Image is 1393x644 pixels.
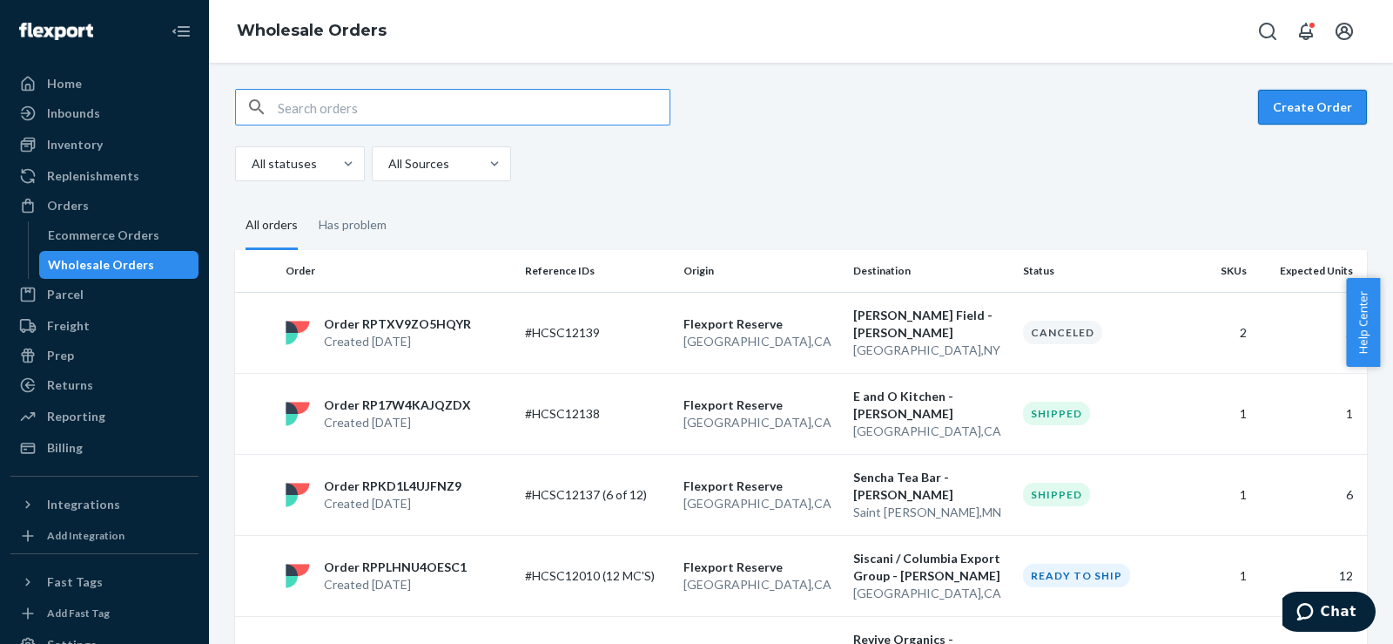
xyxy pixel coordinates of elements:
p: Saint [PERSON_NAME] , MN [853,504,1009,521]
div: Has problem [319,202,387,247]
img: flexport logo [286,564,310,588]
td: 1 [1174,373,1254,454]
a: Ecommerce Orders [39,221,199,249]
button: Create Order [1258,90,1367,125]
p: #HCSC12139 [525,324,664,342]
th: SKUs [1174,250,1254,292]
p: E and O Kitchen - [PERSON_NAME] [853,388,1009,423]
p: [GEOGRAPHIC_DATA] , CA [683,495,839,512]
p: Created [DATE] [324,495,461,512]
a: Reporting [10,403,199,430]
td: 1 [1174,535,1254,616]
a: Billing [10,434,199,462]
td: 2 [1254,292,1367,373]
button: Help Center [1346,278,1380,367]
div: All orders [246,202,298,250]
div: Fast Tags [47,573,103,591]
p: Flexport Reserve [683,559,839,576]
p: [GEOGRAPHIC_DATA] , CA [853,423,1009,440]
p: Order RPPLHNU4OESC1 [324,559,467,576]
a: Add Integration [10,525,199,546]
div: Prep [47,347,74,364]
td: 6 [1254,454,1367,535]
div: Inventory [47,136,103,153]
img: flexport logo [286,483,310,507]
p: Flexport Reserve [683,397,839,414]
a: Freight [10,312,199,340]
div: Orders [47,197,89,214]
img: flexport logo [286,402,310,426]
a: Parcel [10,281,199,308]
button: Open account menu [1327,14,1362,49]
p: Created [DATE] [324,333,471,350]
p: [GEOGRAPHIC_DATA] , CA [683,414,839,431]
a: Returns [10,371,199,399]
button: Fast Tags [10,568,199,596]
p: #HCSC12137 (6 of 12) [525,486,664,504]
p: Order RP17W4KAJQZDX [324,397,471,414]
div: Returns [47,376,93,394]
a: Replenishments [10,162,199,190]
div: Inbounds [47,105,100,122]
a: Add Fast Tag [10,603,199,624]
p: Order RPTXV9ZO5HQYR [324,315,471,333]
a: Home [10,70,199,98]
div: Integrations [47,496,120,513]
a: Inbounds [10,99,199,127]
input: All statuses [250,155,252,173]
button: Close Navigation [164,14,199,49]
div: Freight [47,317,90,335]
div: Canceled [1023,321,1102,344]
p: Order RPKD1L4UJFNZ9 [324,478,461,495]
th: Reference IDs [518,250,676,292]
a: Prep [10,342,199,369]
img: flexport logo [286,321,310,345]
div: Parcel [47,286,84,303]
input: Search orders [278,90,670,125]
div: Add Integration [47,528,124,543]
div: Reporting [47,408,105,425]
div: Shipped [1023,402,1090,425]
th: Origin [676,250,846,292]
div: Wholesale Orders [48,256,154,274]
p: #HCSC12010 (12 MC'S) [525,567,664,585]
div: Billing [47,439,83,457]
div: Shipped [1023,483,1090,506]
th: Expected Units [1254,250,1367,292]
button: Open notifications [1289,14,1323,49]
p: [GEOGRAPHIC_DATA] , CA [683,576,839,593]
td: 1 [1254,373,1367,454]
a: Inventory [10,131,199,159]
th: Order [279,250,518,292]
a: Wholesale Orders [237,21,387,40]
div: Replenishments [47,167,139,185]
button: Open Search Box [1250,14,1285,49]
td: 2 [1174,292,1254,373]
div: Ready to ship [1023,564,1130,587]
ol: breadcrumbs [223,6,400,57]
div: Home [47,75,82,92]
p: #HCSC12138 [525,405,664,423]
th: Status [1016,250,1174,292]
p: [GEOGRAPHIC_DATA] , CA [683,333,839,350]
p: Flexport Reserve [683,315,839,333]
p: [GEOGRAPHIC_DATA] , NY [853,342,1009,359]
p: Siscani / Columbia Export Group - [PERSON_NAME] [853,550,1009,585]
img: Flexport logo [19,23,93,40]
iframe: Opens a widget where you can chat to one of our agents [1282,592,1376,635]
p: Flexport Reserve [683,478,839,495]
p: [GEOGRAPHIC_DATA] , CA [853,585,1009,602]
a: Orders [10,192,199,220]
td: 12 [1254,535,1367,616]
td: 1 [1174,454,1254,535]
div: Add Fast Tag [47,606,110,620]
p: Sencha Tea Bar - [PERSON_NAME] [853,469,1009,504]
p: Created [DATE] [324,414,471,431]
input: All Sources [387,155,388,173]
p: [PERSON_NAME] Field - [PERSON_NAME] [853,307,1009,342]
a: Wholesale Orders [39,251,199,279]
p: Created [DATE] [324,576,467,593]
button: Integrations [10,491,199,519]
